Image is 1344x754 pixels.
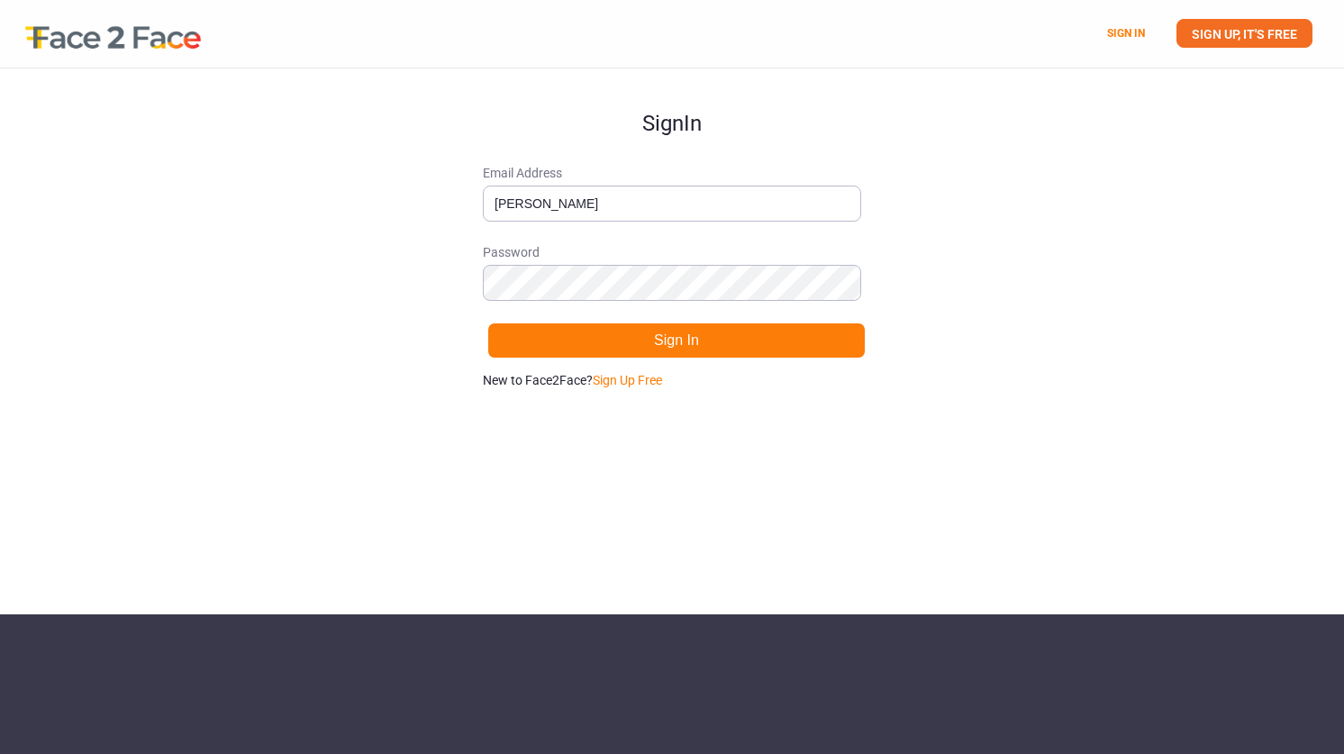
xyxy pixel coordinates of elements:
[593,373,662,387] a: Sign Up Free
[483,68,861,135] h1: Sign In
[483,164,861,182] span: Email Address
[483,371,861,389] p: New to Face2Face?
[483,243,861,261] span: Password
[1176,19,1312,48] a: SIGN UP, IT'S FREE
[483,186,861,222] input: Email Address
[1107,27,1145,40] a: SIGN IN
[487,322,866,359] button: Sign In
[483,265,861,301] input: Password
